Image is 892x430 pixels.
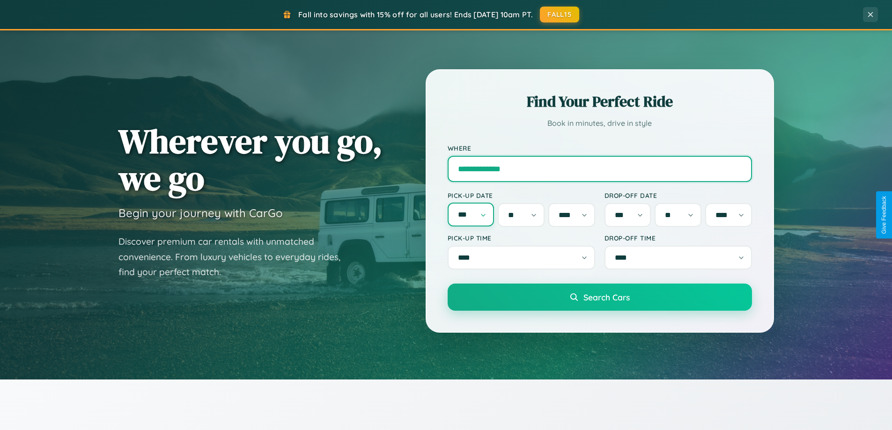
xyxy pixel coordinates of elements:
[448,234,595,242] label: Pick-up Time
[118,206,283,220] h3: Begin your journey with CarGo
[604,234,752,242] label: Drop-off Time
[448,191,595,199] label: Pick-up Date
[118,123,383,197] h1: Wherever you go, we go
[118,234,353,280] p: Discover premium car rentals with unmatched convenience. From luxury vehicles to everyday rides, ...
[448,91,752,112] h2: Find Your Perfect Ride
[448,144,752,152] label: Where
[583,292,630,302] span: Search Cars
[881,196,887,234] div: Give Feedback
[448,284,752,311] button: Search Cars
[298,10,533,19] span: Fall into savings with 15% off for all users! Ends [DATE] 10am PT.
[448,117,752,130] p: Book in minutes, drive in style
[604,191,752,199] label: Drop-off Date
[540,7,579,22] button: FALL15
